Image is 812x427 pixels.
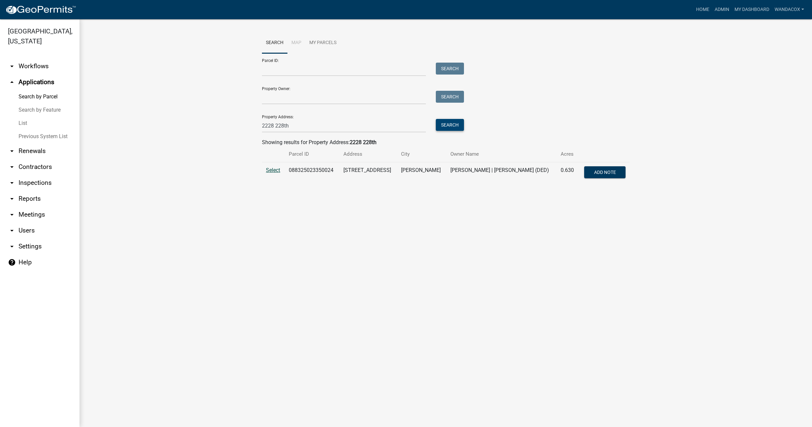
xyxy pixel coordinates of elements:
[436,63,464,75] button: Search
[8,211,16,219] i: arrow_drop_down
[446,146,557,162] th: Owner Name
[772,3,807,16] a: WandaCox
[339,162,397,184] td: [STREET_ADDRESS]
[305,32,340,54] a: My Parcels
[397,162,446,184] td: [PERSON_NAME]
[266,167,280,173] a: Select
[8,227,16,235] i: arrow_drop_down
[8,62,16,70] i: arrow_drop_down
[436,91,464,103] button: Search
[557,162,579,184] td: 0.630
[584,166,626,178] button: Add Note
[8,147,16,155] i: arrow_drop_down
[446,162,557,184] td: [PERSON_NAME] | [PERSON_NAME] (DED)
[262,32,287,54] a: Search
[712,3,732,16] a: Admin
[594,170,616,175] span: Add Note
[557,146,579,162] th: Acres
[397,146,446,162] th: City
[8,78,16,86] i: arrow_drop_up
[693,3,712,16] a: Home
[8,163,16,171] i: arrow_drop_down
[436,119,464,131] button: Search
[8,242,16,250] i: arrow_drop_down
[350,139,377,145] strong: 2228 228th
[285,162,339,184] td: 088325023350024
[8,258,16,266] i: help
[8,179,16,187] i: arrow_drop_down
[8,195,16,203] i: arrow_drop_down
[732,3,772,16] a: My Dashboard
[339,146,397,162] th: Address
[285,146,339,162] th: Parcel ID
[262,138,630,146] div: Showing results for Property Address:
